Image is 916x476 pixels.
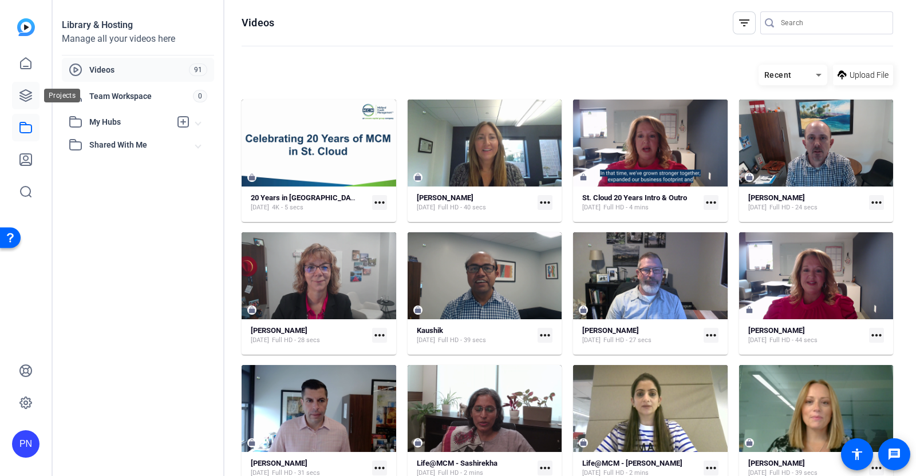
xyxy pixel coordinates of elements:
[582,336,601,345] span: [DATE]
[372,328,387,343] mat-icon: more_horiz
[417,326,534,345] a: Kaushik[DATE]Full HD - 39 secs
[748,326,805,335] strong: [PERSON_NAME]
[417,336,435,345] span: [DATE]
[582,193,699,212] a: St. Cloud 20 Years Intro & Outro[DATE]Full HD - 4 mins
[251,326,307,335] strong: [PERSON_NAME]
[251,193,379,202] strong: 20 Years in [GEOGRAPHIC_DATA] Intro
[89,116,171,128] span: My Hubs
[764,70,792,80] span: Recent
[251,203,269,212] span: [DATE]
[704,195,718,210] mat-icon: more_horiz
[44,89,80,102] div: Projects
[62,18,214,32] div: Library & Hosting
[538,328,552,343] mat-icon: more_horiz
[242,16,274,30] h1: Videos
[251,336,269,345] span: [DATE]
[603,336,652,345] span: Full HD - 27 secs
[372,461,387,475] mat-icon: more_horiz
[582,193,687,202] strong: St. Cloud 20 Years Intro & Outro
[869,195,884,210] mat-icon: more_horiz
[62,133,214,156] mat-expansion-panel-header: Shared With Me
[582,459,682,467] strong: Life@MCM - [PERSON_NAME]
[869,461,884,475] mat-icon: more_horiz
[833,65,893,85] button: Upload File
[417,193,534,212] a: [PERSON_NAME][DATE]Full HD - 40 secs
[17,18,35,36] img: blue-gradient.svg
[417,459,498,467] strong: Life@MCM - Sashirekha
[193,90,207,102] span: 0
[748,193,865,212] a: [PERSON_NAME][DATE]Full HD - 24 secs
[850,447,864,461] mat-icon: accessibility
[781,16,884,30] input: Search
[372,195,387,210] mat-icon: more_horiz
[62,32,214,46] div: Manage all your videos here
[887,447,901,461] mat-icon: message
[251,193,368,212] a: 20 Years in [GEOGRAPHIC_DATA] Intro[DATE]4K - 5 secs
[769,203,818,212] span: Full HD - 24 secs
[438,336,486,345] span: Full HD - 39 secs
[251,326,368,345] a: [PERSON_NAME][DATE]Full HD - 28 secs
[603,203,649,212] span: Full HD - 4 mins
[189,64,207,76] span: 91
[417,326,443,335] strong: Kaushik
[417,203,435,212] span: [DATE]
[850,69,889,81] span: Upload File
[438,203,486,212] span: Full HD - 40 secs
[272,203,303,212] span: 4K - 5 secs
[89,64,189,76] span: Videos
[869,328,884,343] mat-icon: more_horiz
[12,430,40,458] div: PN
[704,328,718,343] mat-icon: more_horiz
[748,203,767,212] span: [DATE]
[582,326,639,335] strong: [PERSON_NAME]
[769,336,818,345] span: Full HD - 44 secs
[89,90,193,102] span: Team Workspace
[251,459,307,467] strong: [PERSON_NAME]
[417,193,473,202] strong: [PERSON_NAME]
[62,110,214,133] mat-expansion-panel-header: My Hubs
[272,336,320,345] span: Full HD - 28 secs
[748,326,865,345] a: [PERSON_NAME][DATE]Full HD - 44 secs
[89,139,196,151] span: Shared With Me
[737,16,751,30] mat-icon: filter_list
[748,459,805,467] strong: [PERSON_NAME]
[704,461,718,475] mat-icon: more_horiz
[538,461,552,475] mat-icon: more_horiz
[538,195,552,210] mat-icon: more_horiz
[582,326,699,345] a: [PERSON_NAME][DATE]Full HD - 27 secs
[582,203,601,212] span: [DATE]
[748,193,805,202] strong: [PERSON_NAME]
[748,336,767,345] span: [DATE]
